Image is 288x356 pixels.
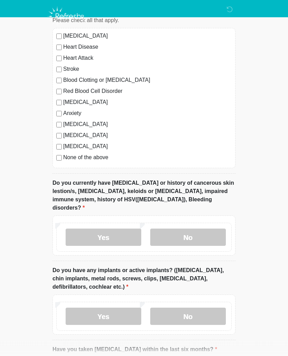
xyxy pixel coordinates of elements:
[66,229,141,246] label: Yes
[56,67,62,73] input: Stroke
[63,132,232,140] label: [MEDICAL_DATA]
[150,308,226,325] label: No
[63,65,232,74] label: Stroke
[63,32,232,40] label: [MEDICAL_DATA]
[63,121,232,129] label: [MEDICAL_DATA]
[63,43,232,51] label: Heart Disease
[150,229,226,246] label: No
[63,76,232,85] label: Blood Clotting or [MEDICAL_DATA]
[52,179,236,212] label: Do you currently have [MEDICAL_DATA] or history of cancerous skin lestion/s, [MEDICAL_DATA], kelo...
[63,154,232,162] label: None of the above
[46,5,87,28] img: Refresh RX Logo
[63,109,232,118] label: Anxiety
[66,308,141,325] label: Yes
[52,346,217,354] label: Have you taken [MEDICAL_DATA] within the last six months?
[56,133,62,139] input: [MEDICAL_DATA]
[56,144,62,150] input: [MEDICAL_DATA]
[63,143,232,151] label: [MEDICAL_DATA]
[63,98,232,107] label: [MEDICAL_DATA]
[56,122,62,128] input: [MEDICAL_DATA]
[63,54,232,62] label: Heart Attack
[56,45,62,50] input: Heart Disease
[56,34,62,39] input: [MEDICAL_DATA]
[56,155,62,161] input: None of the above
[56,100,62,106] input: [MEDICAL_DATA]
[56,78,62,84] input: Blood Clotting or [MEDICAL_DATA]
[56,111,62,117] input: Anxiety
[56,89,62,95] input: Red Blood Cell Disorder
[52,267,236,291] label: Do you have any implants or active implants? ([MEDICAL_DATA], chin implants, metal rods, screws, ...
[63,87,232,96] label: Red Blood Cell Disorder
[56,56,62,61] input: Heart Attack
